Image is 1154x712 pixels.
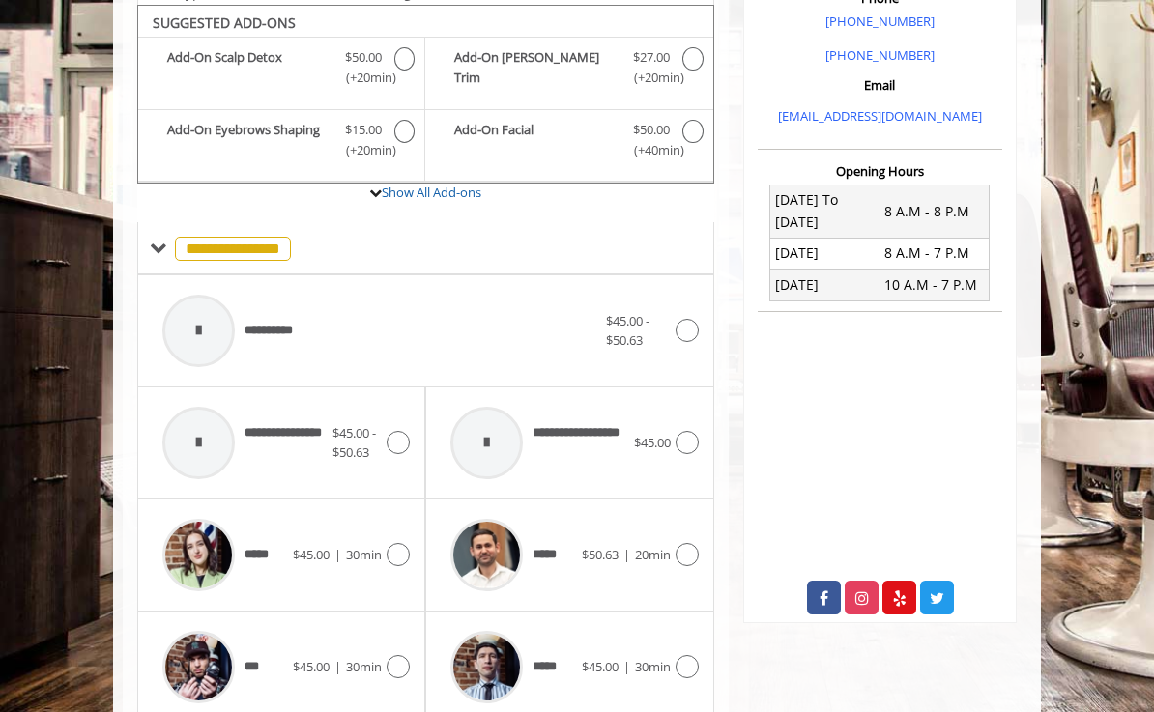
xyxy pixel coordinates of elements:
[623,658,630,675] span: |
[880,270,989,300] td: 10 A.M - 7 P.M
[635,546,671,563] span: 20min
[342,140,385,160] span: (+20min )
[770,270,880,300] td: [DATE]
[345,120,382,140] span: $15.00
[435,47,703,93] label: Add-On Beard Trim
[332,424,376,462] span: $45.00 - $50.63
[346,658,382,675] span: 30min
[137,5,714,185] div: The Made Man Haircut Add-onS
[880,185,989,238] td: 8 A.M - 8 P.M
[582,546,619,563] span: $50.63
[342,68,385,88] span: (+20min )
[770,185,880,238] td: [DATE] To [DATE]
[633,47,670,68] span: $27.00
[582,658,619,675] span: $45.00
[345,47,382,68] span: $50.00
[148,120,415,165] label: Add-On Eyebrows Shaping
[435,120,703,165] label: Add-On Facial
[346,546,382,563] span: 30min
[825,13,935,30] a: [PHONE_NUMBER]
[606,312,649,350] span: $45.00 - $50.63
[763,78,997,92] h3: Email
[758,164,1002,178] h3: Opening Hours
[634,434,671,451] span: $45.00
[630,140,673,160] span: (+40min )
[148,47,415,93] label: Add-On Scalp Detox
[778,107,982,125] a: [EMAIL_ADDRESS][DOMAIN_NAME]
[382,184,481,201] a: Show All Add-ons
[635,658,671,675] span: 30min
[167,120,332,160] b: Add-On Eyebrows Shaping
[293,658,330,675] span: $45.00
[293,546,330,563] span: $45.00
[454,47,620,88] b: Add-On [PERSON_NAME] Trim
[633,120,670,140] span: $50.00
[153,14,296,32] b: SUGGESTED ADD-ONS
[167,47,332,88] b: Add-On Scalp Detox
[770,238,880,269] td: [DATE]
[630,68,673,88] span: (+20min )
[334,658,341,675] span: |
[454,120,620,160] b: Add-On Facial
[334,546,341,563] span: |
[825,46,935,64] a: [PHONE_NUMBER]
[623,546,630,563] span: |
[880,238,989,269] td: 8 A.M - 7 P.M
